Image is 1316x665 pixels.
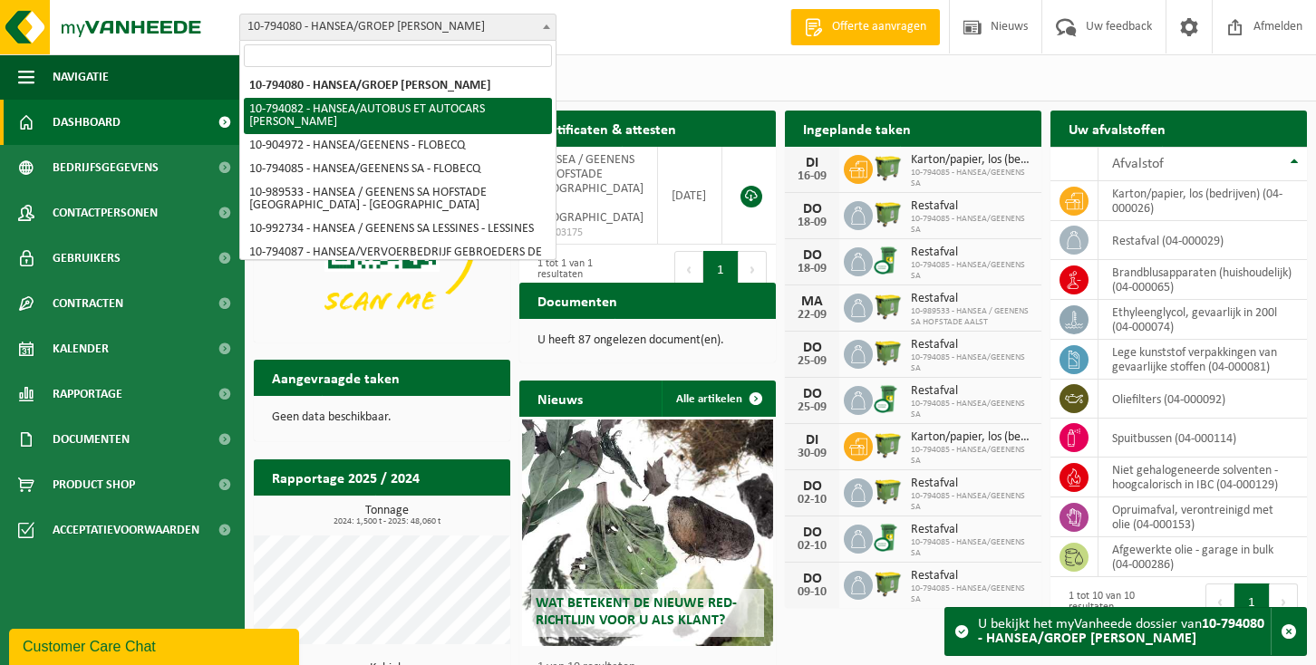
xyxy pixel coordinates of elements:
[794,294,830,309] div: MA
[794,433,830,448] div: DI
[1098,419,1307,458] td: spuitbussen (04-000114)
[911,583,1032,605] span: 10-794085 - HANSEA/GEENENS SA
[244,217,552,241] li: 10-992734 - HANSEA / GEENENS SA LESSINES - LESSINES
[533,153,643,225] span: HANSEA / GEENENS SA HOFSTADE [GEOGRAPHIC_DATA] - [GEOGRAPHIC_DATA]
[794,387,830,401] div: DO
[911,292,1032,306] span: Restafval
[794,341,830,355] div: DO
[53,281,123,326] span: Contracten
[519,283,635,318] h2: Documenten
[911,399,1032,420] span: 10-794085 - HANSEA/GEENENS SA
[53,326,109,371] span: Kalender
[911,445,1032,467] span: 10-794085 - HANSEA/GEENENS SA
[873,476,904,506] img: WB-1100-HPE-GN-50
[794,401,830,414] div: 25-09
[1270,583,1298,620] button: Next
[827,18,931,36] span: Offerte aanvragen
[978,617,1264,646] strong: 10-794080 - HANSEA/GROEP [PERSON_NAME]
[911,491,1032,513] span: 10-794085 - HANSEA/GEENENS SA
[1098,221,1307,260] td: restafval (04-000029)
[53,236,121,281] span: Gebruikers
[522,419,773,646] a: Wat betekent de nieuwe RED-richtlijn voor u als klant?
[794,202,830,217] div: DO
[263,505,510,526] h3: Tonnage
[978,608,1271,655] div: U bekijkt het myVanheede dossier van
[239,14,556,41] span: 10-794080 - HANSEA/GROEP GEORGES-GEENENS-DE VOS
[873,245,904,275] img: WB-0240-CU
[785,111,929,146] h2: Ingeplande taken
[244,134,552,158] li: 10-904972 - HANSEA/GEENENS - FLOBECQ
[794,586,830,599] div: 09-10
[244,158,552,181] li: 10-794085 - HANSEA/GEENENS SA - FLOBECQ
[911,260,1032,282] span: 10-794085 - HANSEA/GEENENS SA
[254,360,418,395] h2: Aangevraagde taken
[794,170,830,183] div: 16-09
[9,625,303,665] iframe: chat widget
[53,507,199,553] span: Acceptatievoorwaarden
[244,74,552,98] li: 10-794080 - HANSEA/GROEP [PERSON_NAME]
[528,249,639,289] div: 1 tot 1 van 1 resultaten
[911,569,1032,583] span: Restafval
[911,352,1032,374] span: 10-794085 - HANSEA/GEENENS SA
[1098,380,1307,419] td: oliefilters (04-000092)
[873,337,904,368] img: WB-1100-HPE-GN-50
[873,383,904,414] img: WB-0240-CU
[53,145,159,190] span: Bedrijfsgegevens
[794,448,830,460] div: 30-09
[911,384,1032,399] span: Restafval
[263,517,510,526] span: 2024: 1,500 t - 2025: 48,060 t
[794,494,830,506] div: 02-10
[1112,157,1164,171] span: Afvalstof
[1050,111,1184,146] h2: Uw afvalstoffen
[53,190,158,236] span: Contactpersonen
[1098,537,1307,577] td: afgewerkte olie - garage in bulk (04-000286)
[794,217,830,229] div: 18-09
[1098,300,1307,340] td: ethyleenglycol, gevaarlijk in 200l (04-000074)
[794,540,830,553] div: 02-10
[911,430,1032,445] span: Karton/papier, los (bedrijven)
[240,14,556,40] span: 10-794080 - HANSEA/GROEP GEORGES-GEENENS-DE VOS
[244,98,552,134] li: 10-794082 - HANSEA/AUTOBUS ET AUTOCARS [PERSON_NAME]
[53,462,135,507] span: Product Shop
[911,306,1032,328] span: 10-989533 - HANSEA / GEENENS SA HOFSTADE AALST
[794,309,830,322] div: 22-09
[794,572,830,586] div: DO
[873,429,904,460] img: WB-1100-HPE-GN-50
[1098,340,1307,380] td: lege kunststof verpakkingen van gevaarlijke stoffen (04-000081)
[911,168,1032,189] span: 10-794085 - HANSEA/GEENENS SA
[244,241,552,277] li: 10-794087 - HANSEA/VERVOERBEDRIJF GEBROEDERS DE VOS BV - FLOBECQ
[794,355,830,368] div: 25-09
[873,291,904,322] img: WB-1100-HPE-GN-50
[794,479,830,494] div: DO
[1098,181,1307,221] td: karton/papier, los (bedrijven) (04-000026)
[794,156,830,170] div: DI
[537,334,758,347] p: U heeft 87 ongelezen document(en).
[1060,582,1170,622] div: 1 tot 10 van 10 resultaten
[1098,458,1307,497] td: niet gehalogeneerde solventen - hoogcalorisch in IBC (04-000129)
[794,248,830,263] div: DO
[53,371,122,417] span: Rapportage
[272,411,492,424] p: Geen data beschikbaar.
[911,537,1032,559] span: 10-794085 - HANSEA/GEENENS SA
[658,147,722,245] td: [DATE]
[674,251,703,287] button: Previous
[1098,260,1307,300] td: brandblusapparaten (huishoudelijk) (04-000065)
[662,381,774,417] a: Alle artikelen
[1205,583,1234,620] button: Previous
[794,263,830,275] div: 18-09
[911,523,1032,537] span: Restafval
[244,181,552,217] li: 10-989533 - HANSEA / GEENENS SA HOFSTADE [GEOGRAPHIC_DATA] - [GEOGRAPHIC_DATA]
[873,522,904,553] img: WB-0240-CU
[911,246,1032,260] span: Restafval
[519,381,601,416] h2: Nieuws
[911,199,1032,214] span: Restafval
[519,111,694,146] h2: Certificaten & attesten
[873,152,904,183] img: WB-1100-HPE-GN-50
[911,338,1032,352] span: Restafval
[1098,497,1307,537] td: opruimafval, verontreinigd met olie (04-000153)
[375,495,508,531] a: Bekijk rapportage
[53,417,130,462] span: Documenten
[794,525,830,540] div: DO
[911,477,1032,491] span: Restafval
